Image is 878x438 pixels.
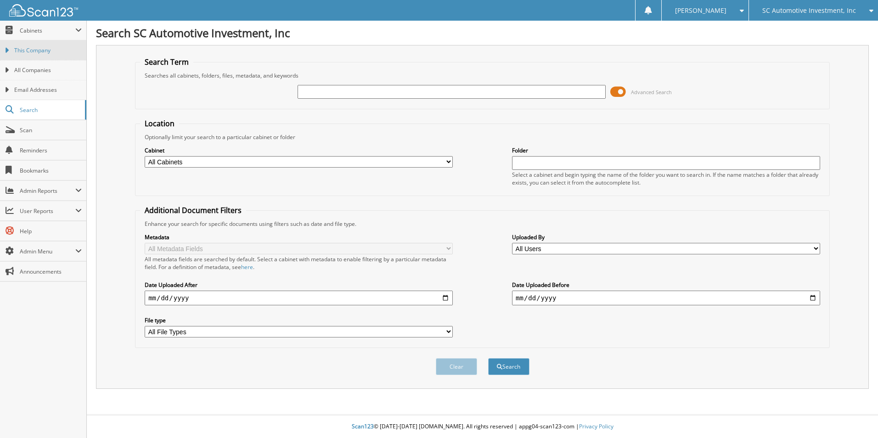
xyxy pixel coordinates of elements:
[512,281,820,289] label: Date Uploaded Before
[20,268,82,275] span: Announcements
[488,358,529,375] button: Search
[512,291,820,305] input: end
[832,394,878,438] iframe: Chat Widget
[20,146,82,154] span: Reminders
[145,146,453,154] label: Cabinet
[352,422,374,430] span: Scan123
[87,416,878,438] div: © [DATE]-[DATE] [DOMAIN_NAME]. All rights reserved | appg04-scan123-com |
[20,27,75,34] span: Cabinets
[579,422,613,430] a: Privacy Policy
[512,171,820,186] div: Select a cabinet and begin typing the name of the folder you want to search in. If the name match...
[145,316,453,324] label: File type
[512,233,820,241] label: Uploaded By
[241,263,253,271] a: here
[140,118,179,129] legend: Location
[9,4,78,17] img: scan123-logo-white.svg
[140,57,193,67] legend: Search Term
[140,133,825,141] div: Optionally limit your search to a particular cabinet or folder
[762,8,856,13] span: SC Automotive Investment, Inc
[20,227,82,235] span: Help
[20,247,75,255] span: Admin Menu
[145,281,453,289] label: Date Uploaded After
[145,255,453,271] div: All metadata fields are searched by default. Select a cabinet with metadata to enable filtering b...
[140,220,825,228] div: Enhance your search for specific documents using filters such as date and file type.
[20,207,75,215] span: User Reports
[140,72,825,79] div: Searches all cabinets, folders, files, metadata, and keywords
[145,233,453,241] label: Metadata
[145,291,453,305] input: start
[14,66,82,74] span: All Companies
[631,89,672,95] span: Advanced Search
[675,8,726,13] span: [PERSON_NAME]
[20,187,75,195] span: Admin Reports
[20,167,82,174] span: Bookmarks
[512,146,820,154] label: Folder
[14,46,82,55] span: This Company
[20,126,82,134] span: Scan
[20,106,80,114] span: Search
[96,25,869,40] h1: Search SC Automotive Investment, Inc
[140,205,246,215] legend: Additional Document Filters
[14,86,82,94] span: Email Addresses
[436,358,477,375] button: Clear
